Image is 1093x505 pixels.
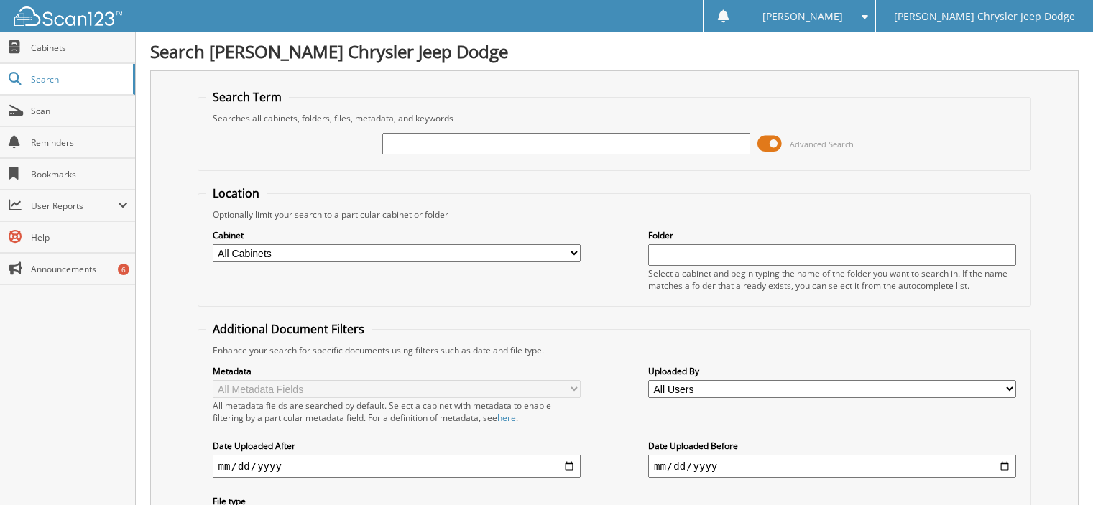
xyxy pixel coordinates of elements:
[790,139,854,149] span: Advanced Search
[648,365,1016,377] label: Uploaded By
[213,365,581,377] label: Metadata
[206,185,267,201] legend: Location
[31,42,128,54] span: Cabinets
[497,412,516,424] a: here
[31,136,128,149] span: Reminders
[150,40,1079,63] h1: Search [PERSON_NAME] Chrysler Jeep Dodge
[213,229,581,241] label: Cabinet
[206,321,372,337] legend: Additional Document Filters
[894,12,1075,21] span: [PERSON_NAME] Chrysler Jeep Dodge
[31,73,126,85] span: Search
[206,89,289,105] legend: Search Term
[31,105,128,117] span: Scan
[213,440,581,452] label: Date Uploaded After
[648,229,1016,241] label: Folder
[213,399,581,424] div: All metadata fields are searched by default. Select a cabinet with metadata to enable filtering b...
[213,455,581,478] input: start
[31,168,128,180] span: Bookmarks
[648,267,1016,292] div: Select a cabinet and begin typing the name of the folder you want to search in. If the name match...
[31,263,128,275] span: Announcements
[206,112,1024,124] div: Searches all cabinets, folders, files, metadata, and keywords
[118,264,129,275] div: 6
[206,344,1024,356] div: Enhance your search for specific documents using filters such as date and file type.
[648,455,1016,478] input: end
[31,231,128,244] span: Help
[206,208,1024,221] div: Optionally limit your search to a particular cabinet or folder
[14,6,122,26] img: scan123-logo-white.svg
[648,440,1016,452] label: Date Uploaded Before
[31,200,118,212] span: User Reports
[762,12,843,21] span: [PERSON_NAME]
